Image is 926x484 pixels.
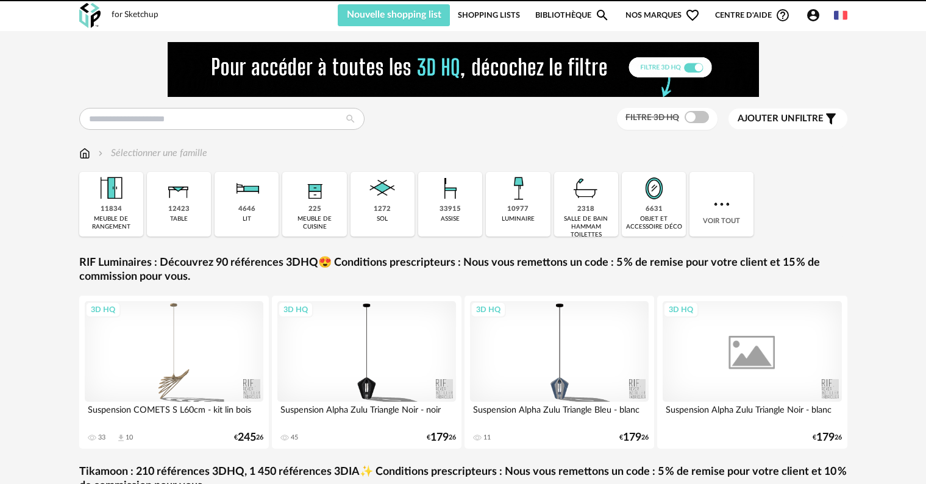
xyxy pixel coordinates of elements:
[338,4,451,26] button: Nouvelle shopping list
[116,433,126,443] span: Download icon
[657,296,847,449] a: 3D HQ Suspension Alpha Zulu Triangle Noir - blanc €17926
[638,172,671,205] img: Miroir.png
[625,215,682,231] div: objet et accessoire déco
[689,172,753,237] div: Voir tout
[298,172,331,205] img: Rangement.png
[168,205,190,214] div: 12423
[234,433,263,442] div: € 26
[427,433,456,442] div: € 26
[79,146,90,160] img: svg+xml;base64,PHN2ZyB3aWR0aD0iMTYiIGhlaWdodD0iMTciIHZpZXdCb3g9IjAgMCAxNiAxNyIgZmlsbD0ibm9uZSIgeG...
[238,205,255,214] div: 4646
[483,433,491,442] div: 11
[162,172,195,205] img: Table.png
[101,205,122,214] div: 11834
[126,433,133,442] div: 10
[625,4,700,26] span: Nos marques
[824,112,838,126] span: Filter icon
[434,172,467,205] img: Assise.png
[98,433,105,442] div: 33
[569,172,602,205] img: Salle%20de%20bain.png
[470,402,649,426] div: Suspension Alpha Zulu Triangle Bleu - blanc
[96,146,105,160] img: svg+xml;base64,PHN2ZyB3aWR0aD0iMTYiIGhlaWdodD0iMTYiIHZpZXdCb3g9IjAgMCAxNiAxNiIgZmlsbD0ibm9uZSIgeG...
[619,433,649,442] div: € 26
[813,433,842,442] div: € 26
[291,433,298,442] div: 45
[558,215,614,239] div: salle de bain hammam toilettes
[738,113,824,125] span: filtre
[806,8,821,23] span: Account Circle icon
[366,172,399,205] img: Sol.png
[471,302,506,318] div: 3D HQ
[430,433,449,442] span: 179
[347,10,441,20] span: Nouvelle shopping list
[507,205,529,214] div: 10977
[238,433,256,442] span: 245
[816,433,835,442] span: 179
[272,296,462,449] a: 3D HQ Suspension Alpha Zulu Triangle Noir - noir 45 €17926
[625,113,679,122] span: Filtre 3D HQ
[663,302,699,318] div: 3D HQ
[728,109,847,129] button: Ajouter unfiltre Filter icon
[96,146,207,160] div: Sélectionner une famille
[83,215,140,231] div: meuble de rangement
[79,256,847,285] a: RIF Luminaires : Découvrez 90 références 3DHQ😍 Conditions prescripteurs : Nous vous remettons un ...
[112,10,158,21] div: for Sketchup
[775,8,790,23] span: Help Circle Outline icon
[85,402,264,426] div: Suspension COMETS S L60cm - kit lin bois
[465,296,655,449] a: 3D HQ Suspension Alpha Zulu Triangle Bleu - blanc 11 €17926
[685,8,700,23] span: Heart Outline icon
[230,172,263,205] img: Literie.png
[243,215,251,223] div: lit
[834,9,847,22] img: fr
[738,114,795,123] span: Ajouter un
[441,215,460,223] div: assise
[663,402,842,426] div: Suspension Alpha Zulu Triangle Noir - blanc
[94,172,127,205] img: Meuble%20de%20rangement.png
[286,215,343,231] div: meuble de cuisine
[577,205,594,214] div: 2318
[170,215,188,223] div: table
[440,205,461,214] div: 33915
[308,205,321,214] div: 225
[502,172,535,205] img: Luminaire.png
[502,215,535,223] div: luminaire
[715,8,790,23] span: Centre d'aideHelp Circle Outline icon
[806,8,826,23] span: Account Circle icon
[168,42,759,97] img: FILTRE%20HQ%20NEW_V1%20(4).gif
[711,193,733,215] img: more.7b13dc1.svg
[277,402,457,426] div: Suspension Alpha Zulu Triangle Noir - noir
[535,4,610,26] a: BibliothèqueMagnify icon
[595,8,610,23] span: Magnify icon
[79,3,101,28] img: OXP
[646,205,663,214] div: 6631
[278,302,313,318] div: 3D HQ
[79,296,269,449] a: 3D HQ Suspension COMETS S L60cm - kit lin bois 33 Download icon 10 €24526
[458,4,520,26] a: Shopping Lists
[377,215,388,223] div: sol
[623,433,641,442] span: 179
[85,302,121,318] div: 3D HQ
[374,205,391,214] div: 1272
